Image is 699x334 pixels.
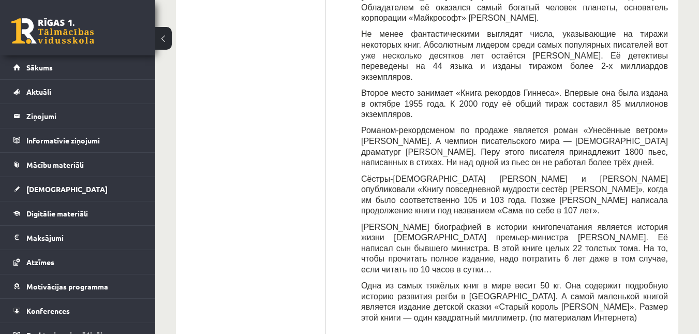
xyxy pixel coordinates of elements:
[13,177,142,201] a: [DEMOGRAPHIC_DATA]
[13,226,142,250] a: Maksājumi
[13,299,142,323] a: Konferences
[11,18,94,44] a: Rīgas 1. Tālmācības vidusskola
[13,250,142,274] a: Atzīmes
[13,104,142,128] a: Ziņojumi
[361,126,668,167] span: Романом-рекордсменом по продаже является роман «Унесённые ветром» [PERSON_NAME]. А чемпион писате...
[26,128,142,152] legend: Informatīvie ziņojumi
[361,30,668,81] span: Не менее фантастическими выглядят числа, указывающие на тиражи некоторых книг. Абсолютным лидером...
[361,281,668,322] span: Одна из самых тяжёлых книг в мире весит 50 кг. Она содержит подробную историю развития регби в [G...
[26,87,51,96] span: Aktuāli
[26,160,84,169] span: Mācību materiāli
[13,201,142,225] a: Digitālie materiāli
[361,89,668,119] span: Второе место занимает «Книга рекордов Гиннеса». Впервые она была издана в октябре 1955 года. К 20...
[13,274,142,298] a: Motivācijas programma
[26,282,108,291] span: Motivācijas programma
[13,55,142,79] a: Sākums
[361,175,668,215] span: Сёстры-[DEMOGRAPHIC_DATA] [PERSON_NAME] и [PERSON_NAME] опубликовали «Книгу повседневной мудрости...
[26,209,88,218] span: Digitālie materiāli
[26,184,108,194] span: [DEMOGRAPHIC_DATA]
[361,223,668,274] span: [PERSON_NAME] биографией в истории книгопечатания является история жизни [DEMOGRAPHIC_DATA] премь...
[13,128,142,152] a: Informatīvie ziņojumi
[26,104,142,128] legend: Ziņojumi
[13,153,142,177] a: Mācību materiāli
[13,80,142,104] a: Aktuāli
[26,63,53,72] span: Sākums
[26,306,70,315] span: Konferences
[26,257,54,267] span: Atzīmes
[26,226,142,250] legend: Maksājumi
